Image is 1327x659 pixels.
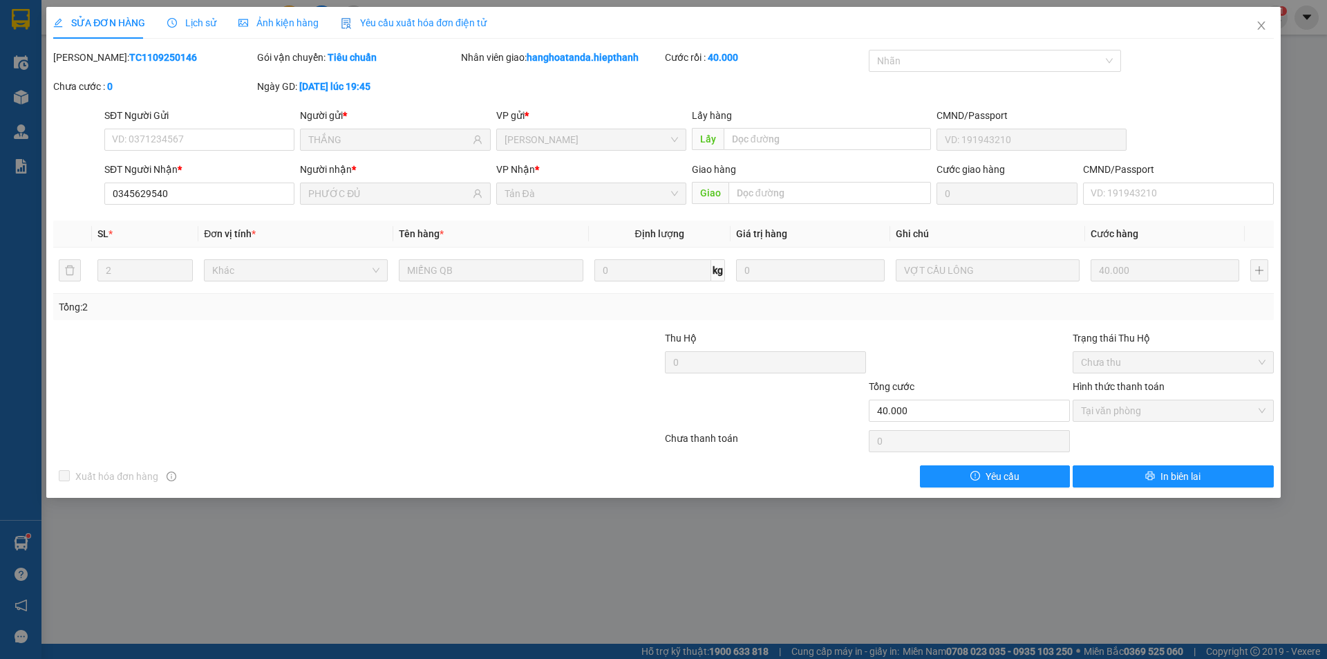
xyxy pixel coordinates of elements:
[328,52,377,63] b: Tiêu chuẩn
[505,183,678,204] span: Tản Đà
[692,128,724,150] span: Lấy
[692,164,736,175] span: Giao hàng
[341,18,352,29] img: icon
[473,135,482,145] span: user
[1250,259,1268,281] button: plus
[238,18,248,28] span: picture
[1081,400,1265,421] span: Tại văn phòng
[1242,7,1281,46] button: Close
[300,108,490,123] div: Người gửi
[890,221,1085,248] th: Ghi chú
[1145,471,1155,482] span: printer
[869,381,914,392] span: Tổng cước
[527,52,639,63] b: hanghoatanda.hiepthanh
[937,129,1127,151] input: VD: 191943210
[1073,331,1274,346] div: Trạng thái Thu Hộ
[53,50,254,65] div: [PERSON_NAME]:
[399,228,444,239] span: Tên hàng
[1073,381,1165,392] label: Hình thức thanh toán
[986,469,1019,484] span: Yêu cầu
[1160,469,1201,484] span: In biên lai
[308,186,469,201] input: Tên người nhận
[97,228,109,239] span: SL
[736,259,885,281] input: 0
[461,50,662,65] div: Nhân viên giao:
[299,81,370,92] b: [DATE] lúc 19:45
[308,132,469,147] input: Tên người gửi
[341,17,487,28] span: Yêu cầu xuất hóa đơn điện tử
[505,129,678,150] span: Tân Châu
[708,52,738,63] b: 40.000
[970,471,980,482] span: exclamation-circle
[53,79,254,94] div: Chưa cước :
[1073,465,1274,488] button: printerIn biên lai
[257,79,458,94] div: Ngày GD:
[59,299,512,315] div: Tổng: 2
[204,228,256,239] span: Đơn vị tính
[104,108,294,123] div: SĐT Người Gửi
[257,50,458,65] div: Gói vận chuyển:
[70,469,164,484] span: Xuất hóa đơn hàng
[167,17,216,28] span: Lịch sử
[937,183,1077,205] input: Cước giao hàng
[896,259,1080,281] input: Ghi Chú
[53,18,63,28] span: edit
[238,17,319,28] span: Ảnh kiện hàng
[728,182,931,204] input: Dọc đường
[1091,259,1239,281] input: 0
[692,182,728,204] span: Giao
[665,333,697,344] span: Thu Hộ
[724,128,931,150] input: Dọc đường
[665,50,866,65] div: Cước rồi :
[167,18,177,28] span: clock-circle
[399,259,583,281] input: VD: Bàn, Ghế
[635,228,684,239] span: Định lượng
[59,259,81,281] button: delete
[496,108,686,123] div: VP gửi
[937,108,1127,123] div: CMND/Passport
[663,431,867,455] div: Chưa thanh toán
[129,52,197,63] b: TC1109250146
[496,164,535,175] span: VP Nhận
[692,110,732,121] span: Lấy hàng
[300,162,490,177] div: Người nhận
[212,260,379,281] span: Khác
[1081,352,1265,373] span: Chưa thu
[1091,228,1138,239] span: Cước hàng
[736,228,787,239] span: Giá trị hàng
[920,465,1070,488] button: exclamation-circleYêu cầu
[473,189,482,198] span: user
[167,472,176,481] span: info-circle
[1083,162,1273,177] div: CMND/Passport
[104,162,294,177] div: SĐT Người Nhận
[711,259,725,281] span: kg
[107,81,113,92] b: 0
[937,164,1005,175] label: Cước giao hàng
[1256,20,1267,31] span: close
[53,17,145,28] span: SỬA ĐƠN HÀNG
